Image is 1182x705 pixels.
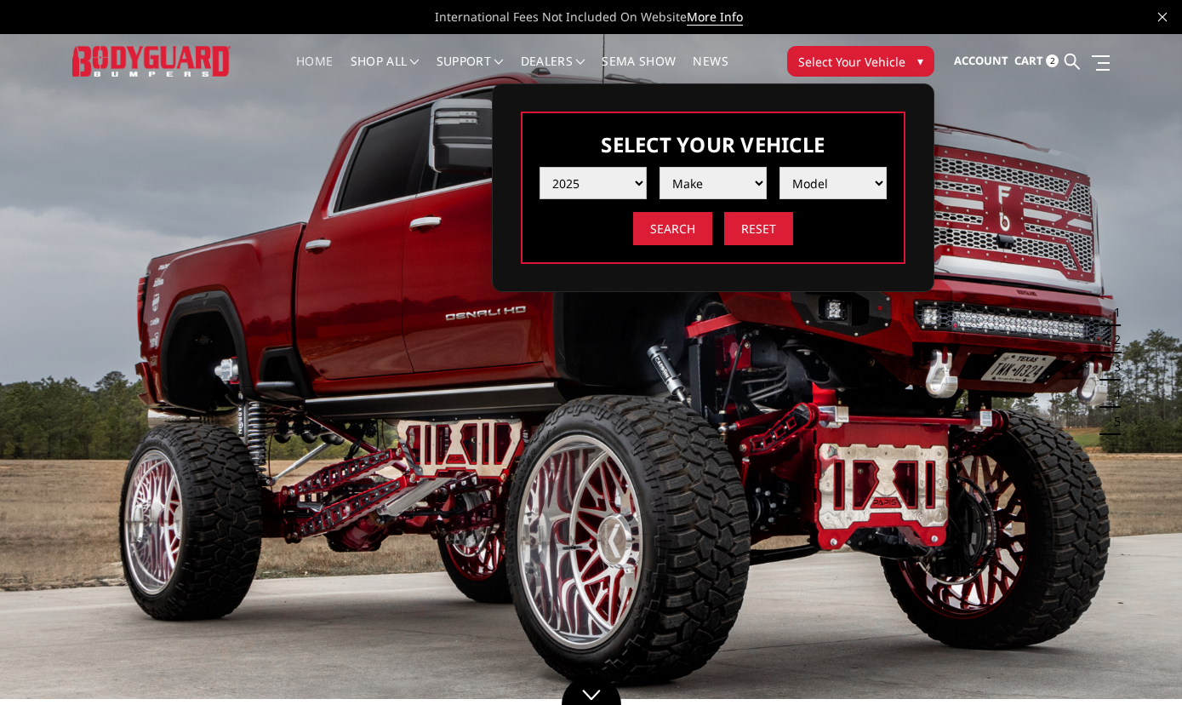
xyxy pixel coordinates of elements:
a: More Info [687,9,743,26]
button: Select Your Vehicle [787,46,934,77]
button: 5 of 5 [1104,408,1121,435]
button: 3 of 5 [1104,353,1121,381]
span: 2 [1046,54,1059,67]
span: ▾ [917,52,923,70]
span: Select Your Vehicle [798,53,905,71]
button: 4 of 5 [1104,381,1121,408]
a: News [693,55,728,89]
a: shop all [351,55,420,89]
span: Account [954,53,1008,68]
a: Dealers [521,55,585,89]
img: BODYGUARD BUMPERS [72,46,231,77]
a: Click to Down [562,675,621,705]
a: Account [954,38,1008,84]
input: Reset [724,212,793,245]
h3: Select Your Vehicle [540,130,887,158]
a: SEMA Show [602,55,676,89]
span: Cart [1014,53,1043,68]
select: Please select the value from list. [660,167,767,199]
button: 1 of 5 [1104,299,1121,326]
button: 2 of 5 [1104,326,1121,353]
a: Cart 2 [1014,38,1059,84]
input: Search [633,212,712,245]
a: Support [437,55,504,89]
a: Home [296,55,333,89]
